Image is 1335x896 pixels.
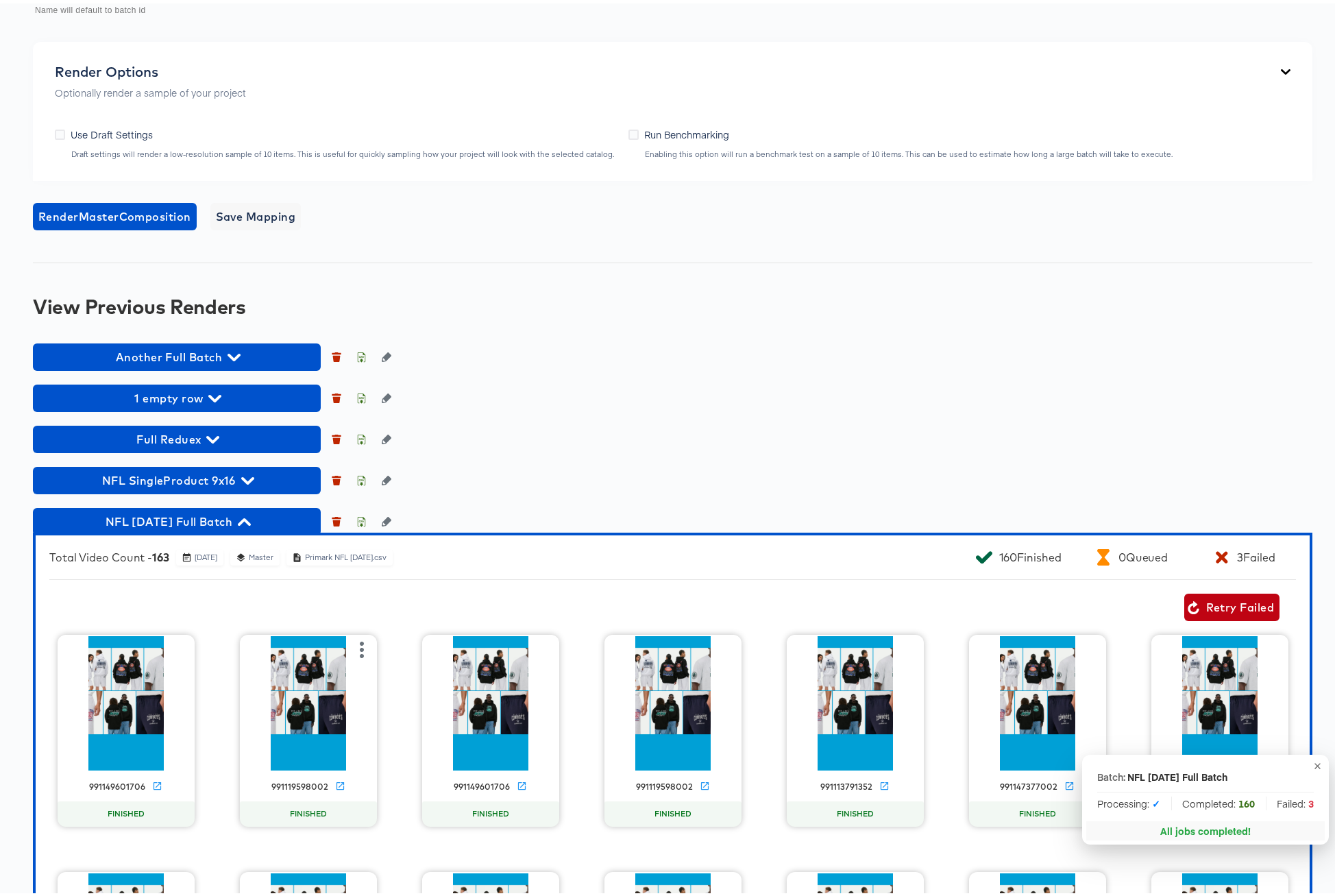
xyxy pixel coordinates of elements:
span: Save Mapping [216,204,296,223]
span: FINISHED [1014,806,1062,816]
span: Another Full Batch [40,344,314,363]
button: Save Mapping [210,199,302,227]
div: 3 Failed [1237,547,1275,561]
span: FINISHED [102,806,150,816]
strong: 160 [1238,793,1255,807]
div: Enabling this option will run a benchmark test on a sample of 10 items. This can be used to estim... [644,146,1173,156]
span: Completed: [1182,793,1255,807]
span: Retry Failed [1190,594,1274,614]
div: 991119598002 [271,778,328,789]
span: FINISHED [467,806,515,816]
p: Name will default to batch id [35,1,229,14]
div: 160 Finished [999,547,1062,561]
button: RenderMasterComposition [33,199,197,227]
b: 163 [152,547,169,561]
strong: ✓ [1152,793,1160,807]
span: FINISHED [284,806,332,816]
span: Full Reduex [40,426,314,446]
div: 991149601706 [89,778,145,789]
div: All jobs completed! [1160,821,1251,834]
div: Master [248,549,274,559]
div: Draft settings will render a low-resolution sample of 10 items. This is useful for quickly sampli... [71,146,615,156]
span: Failed: [1277,793,1314,807]
div: 991149601706 [454,778,510,789]
div: 991119598002 [636,778,693,789]
span: FINISHED [831,806,879,816]
div: NFL [DATE] Full Batch [1127,766,1227,780]
div: 991147377002 [1000,778,1057,789]
div: [DATE] [194,549,218,559]
span: NFL SingleProduct 9x16 [40,468,314,487]
span: Processing: [1097,793,1160,807]
div: Primark NFL [DATE].csv [304,549,387,559]
button: Retry Failed [1184,590,1279,618]
p: Optionally render a sample of your project [55,82,246,96]
button: NFL [DATE] Full Batch [33,505,321,532]
div: 0 Queued [1118,547,1168,561]
div: Render Options [55,60,246,77]
span: 1 empty row [40,385,314,404]
button: 1 empty row [33,381,321,409]
div: Total Video Count - [49,547,169,561]
button: Another Full Batch [33,340,321,367]
strong: 3 [1308,793,1314,807]
span: NFL [DATE] Full Batch [40,509,314,528]
span: FINISHED [649,806,697,816]
button: Full Reduex [33,422,321,450]
span: Render Master Composition [38,204,191,223]
span: Run Benchmarking [644,124,729,138]
p: Batch: [1097,766,1125,780]
button: NFL SingleProduct 9x16 [33,463,321,491]
div: View Previous Renders [33,292,1312,314]
span: Use Draft Settings [71,124,153,138]
div: 991113791352 [820,778,872,789]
